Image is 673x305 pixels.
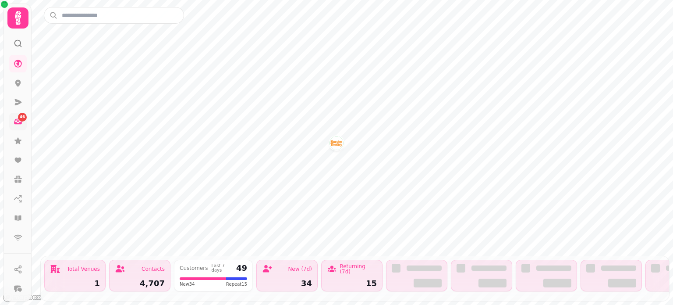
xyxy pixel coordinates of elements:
[180,281,195,287] span: New 34
[288,266,312,272] div: New (7d)
[327,280,377,287] div: 15
[67,266,100,272] div: Total Venues
[262,280,312,287] div: 34
[3,292,41,302] a: Mapbox logo
[236,264,247,272] div: 49
[115,280,165,287] div: 4,707
[329,136,344,153] div: Map marker
[340,264,377,274] div: Returning (7d)
[50,280,100,287] div: 1
[226,281,247,287] span: Repeat 15
[142,266,165,272] div: Contacts
[212,264,233,273] div: Last 7 days
[9,113,27,130] a: 46
[329,136,344,150] button: Burger Theory
[180,266,208,271] div: Customers
[20,114,25,120] span: 46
